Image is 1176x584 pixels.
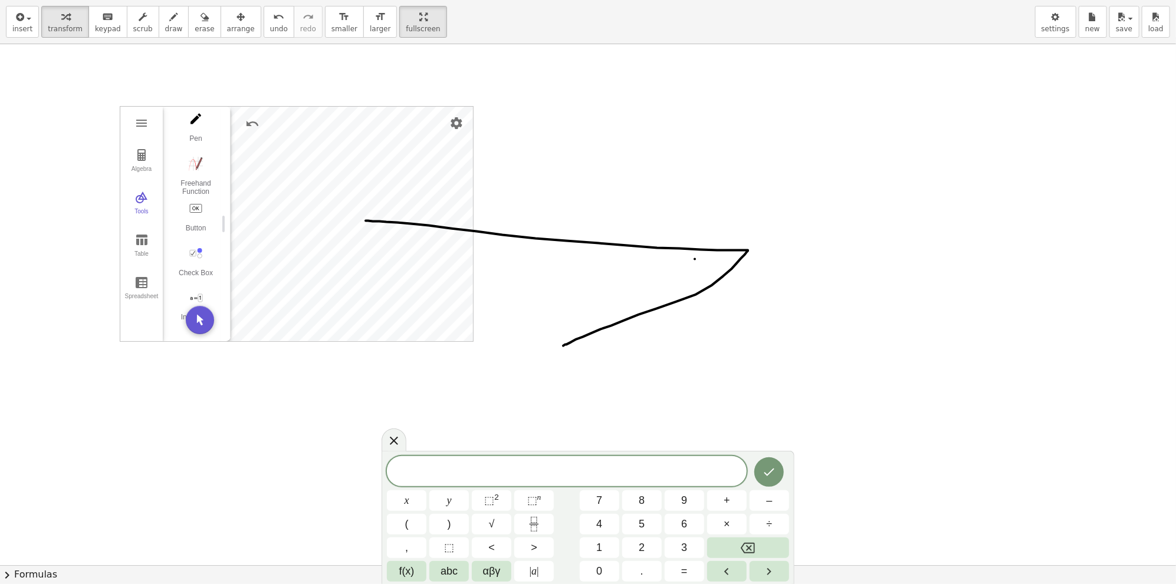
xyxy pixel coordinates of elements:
span: ⬚ [444,540,454,556]
div: Spreadsheet [123,293,160,309]
span: 3 [681,540,687,556]
button: 3 [665,537,704,558]
button: , [387,537,426,558]
span: > [531,540,537,556]
span: , [405,540,408,556]
span: settings [1042,25,1070,33]
button: Left arrow [707,561,747,582]
button: Done [754,457,784,487]
span: ⬚ [484,494,494,506]
span: f(x) [399,563,415,579]
i: redo [303,10,314,24]
span: fullscreen [406,25,440,33]
span: 2 [639,540,645,556]
button: Superscript [514,490,554,511]
button: 1 [580,537,619,558]
button: Divide [750,514,789,534]
img: Main Menu [134,116,149,130]
button: 7 [580,490,619,511]
span: smaller [331,25,357,33]
span: erase [195,25,214,33]
button: Greek alphabet [472,561,511,582]
button: scrub [127,6,159,38]
button: insert [6,6,39,38]
button: undoundo [264,6,294,38]
span: ÷ [767,516,773,532]
span: < [488,540,495,556]
button: keyboardkeypad [88,6,127,38]
span: load [1148,25,1164,33]
button: Check Box. Select position [172,243,219,286]
button: Greater than [514,537,554,558]
span: undo [270,25,288,33]
span: draw [165,25,183,33]
button: arrange [221,6,261,38]
button: 5 [622,514,662,534]
sup: n [537,493,541,501]
span: 9 [681,493,687,509]
button: Move. Drag or select object [186,306,214,334]
button: . [622,561,662,582]
button: Settings [446,113,467,134]
span: | [537,565,539,577]
button: 0 [580,561,619,582]
span: scrub [133,25,153,33]
button: Plus [707,490,747,511]
span: – [766,493,772,509]
div: Input Box [172,314,219,330]
span: = [681,563,688,579]
span: ( [405,516,409,532]
i: format_size [339,10,350,24]
button: 4 [580,514,619,534]
button: Pen. Write or draw, change color using the Style Bar [172,109,219,151]
button: Times [707,514,747,534]
button: transform [41,6,89,38]
button: Button. Select position [172,199,219,241]
button: settings [1035,6,1076,38]
span: a [530,563,539,579]
span: larger [370,25,390,33]
button: Absolute value [514,561,554,582]
span: keypad [95,25,121,33]
span: . [640,563,643,579]
button: 9 [665,490,704,511]
sup: 2 [494,493,499,501]
div: Check Box [172,269,219,285]
button: format_sizesmaller [325,6,364,38]
i: keyboard [102,10,113,24]
button: Functions [387,561,426,582]
span: ⬚ [527,494,537,506]
i: undo [273,10,284,24]
div: Freehand Function [172,179,219,196]
button: redoredo [294,6,323,38]
button: save [1109,6,1139,38]
span: save [1116,25,1132,33]
button: new [1079,6,1107,38]
span: 7 [596,493,602,509]
span: + [724,493,730,509]
canvas: Graphics View 1 [231,107,473,341]
button: 8 [622,490,662,511]
button: Less than [472,537,511,558]
button: fullscreen [399,6,446,38]
div: Button [172,224,219,240]
span: 8 [639,493,645,509]
button: Minus [750,490,789,511]
button: ( [387,514,426,534]
span: 0 [596,563,602,579]
button: ) [429,514,469,534]
i: format_size [375,10,386,24]
span: 5 [639,516,645,532]
span: 4 [596,516,602,532]
button: load [1142,6,1170,38]
div: Pen [172,134,219,151]
span: transform [48,25,83,33]
button: Backspace [707,537,789,558]
button: 2 [622,537,662,558]
button: Freehand Function. Sketch a function [172,154,219,196]
span: ) [448,516,451,532]
button: Placeholder [429,537,469,558]
button: y [429,490,469,511]
div: Table [123,250,160,267]
span: 1 [596,540,602,556]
